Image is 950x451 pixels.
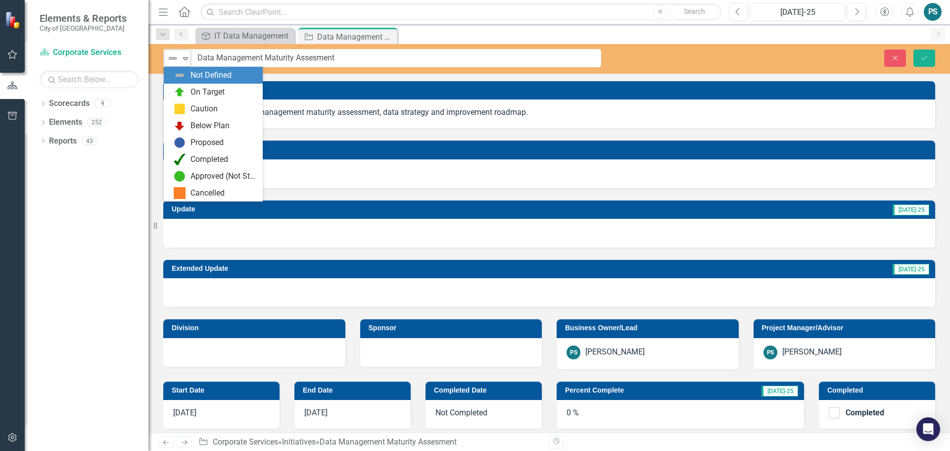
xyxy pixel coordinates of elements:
[174,153,186,165] img: Completed
[924,3,942,21] button: PS
[49,117,82,128] a: Elements
[317,31,395,43] div: Data Management Maturity Assesment
[40,71,139,88] input: Search Below...
[200,3,721,21] input: Search ClearPoint...
[304,408,328,417] span: [DATE]
[214,30,292,42] div: IT Data Management
[40,47,139,58] a: Corporate Services
[893,264,929,275] span: [DATE]-25
[49,98,90,109] a: Scorecards
[49,136,77,147] a: Reports
[174,86,186,98] img: On Target
[172,205,463,213] h3: Update
[761,386,798,397] span: [DATE]-25
[190,154,228,165] div: Completed
[434,387,537,394] h3: Completed Date
[567,346,580,359] div: PS
[172,324,340,332] h3: Division
[893,204,929,215] span: [DATE]-25
[172,387,275,394] h3: Start Date
[174,170,186,182] img: Approved (Not Started)
[782,347,842,358] div: [PERSON_NAME]
[762,324,931,332] h3: Project Manager/Advisor
[174,103,186,115] img: Caution
[585,347,645,358] div: [PERSON_NAME]
[190,87,225,98] div: On Target
[190,103,218,115] div: Caution
[191,49,601,67] input: This field is required
[198,30,292,42] a: IT Data Management
[173,408,196,417] span: [DATE]
[190,120,230,132] div: Below Plan
[5,11,22,29] img: ClearPoint Strategy
[172,146,930,153] h3: Extended Description
[557,400,804,429] div: 0 %
[174,69,186,81] img: Not Defined
[173,107,528,117] span: Conduct a 3rd part data management maturity assessment, data strategy and improvement roadmap.
[82,137,97,145] div: 43
[320,437,457,447] div: Data Management Maturity Assesment
[198,437,542,448] div: » »
[190,188,225,199] div: Cancelled
[174,120,186,132] img: Below Plan
[87,118,106,127] div: 252
[167,52,179,64] img: Not Defined
[174,187,186,199] img: Cancelled
[172,86,930,94] h3: Description
[565,387,708,394] h3: Percent Complete
[827,387,930,394] h3: Completed
[213,437,278,447] a: Corporate Services
[763,346,777,359] div: PS
[369,324,537,332] h3: Sponsor
[750,3,845,21] button: [DATE]-25
[282,437,316,447] a: Initiatives
[190,70,232,81] div: Not Defined
[754,6,842,18] div: [DATE]-25
[40,12,127,24] span: Elements & Reports
[174,137,186,149] img: Proposed
[565,324,734,332] h3: Business Owner/Lead
[426,400,542,429] div: Not Completed
[40,24,127,32] small: City of [GEOGRAPHIC_DATA]
[172,265,627,272] h3: Extended Update
[190,171,257,182] div: Approved (Not Started)
[303,387,406,394] h3: End Date
[95,100,110,108] div: 9
[190,137,224,149] div: Proposed
[669,5,719,19] button: Search
[916,417,940,441] div: Open Intercom Messenger
[684,7,705,15] span: Search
